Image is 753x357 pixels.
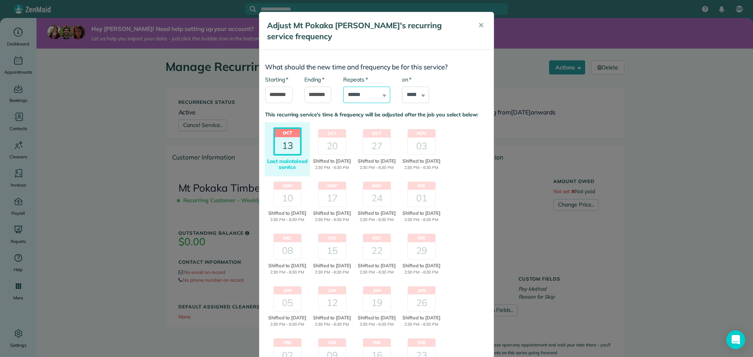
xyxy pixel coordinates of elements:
[408,182,435,190] header: Dec
[355,210,398,217] span: Shifted to [DATE]
[355,165,398,170] span: 2:30 PM - 6:30 PM
[726,330,745,349] div: Open Intercom Messenger
[275,137,300,154] div: 13
[355,262,398,269] span: Shifted to [DATE]
[304,76,324,83] label: Ending
[318,294,346,311] div: 12
[408,294,435,311] div: 26
[311,269,353,275] span: 2:30 PM - 6:30 PM
[408,286,435,295] header: Jan
[274,182,301,190] header: Nov
[311,158,353,165] span: Shifted to [DATE]
[274,286,301,295] header: Jan
[267,20,467,42] h5: Adjust Mt Pokaka [PERSON_NAME]'s recurring service frequency
[311,262,353,269] span: Shifted to [DATE]
[355,158,398,165] span: Shifted to [DATE]
[266,269,309,275] span: 2:30 PM - 6:30 PM
[400,314,443,321] span: Shifted to [DATE]
[400,210,443,217] span: Shifted to [DATE]
[478,21,484,30] span: ✕
[363,286,391,295] header: Jan
[363,182,391,190] header: Nov
[266,314,309,321] span: Shifted to [DATE]
[318,242,346,259] div: 15
[355,269,398,275] span: 2:30 PM - 6:30 PM
[408,242,435,259] div: 29
[311,165,353,170] span: 2:30 PM - 6:30 PM
[363,294,391,311] div: 19
[363,138,391,154] div: 27
[318,234,346,242] header: Dec
[266,210,309,217] span: Shifted to [DATE]
[400,269,443,275] span: 2:30 PM - 6:30 PM
[274,294,301,311] div: 05
[400,165,443,170] span: 2:30 PM - 6:30 PM
[400,217,443,223] span: 2:30 PM - 6:30 PM
[318,182,346,190] header: Nov
[408,138,435,154] div: 03
[408,339,435,347] header: Feb
[408,129,435,138] header: Nov
[311,210,353,217] span: Shifted to [DATE]
[408,234,435,242] header: Dec
[363,129,391,138] header: Oct
[318,129,346,138] header: Oct
[274,234,301,242] header: Dec
[274,339,301,347] header: Feb
[311,314,353,321] span: Shifted to [DATE]
[274,190,301,207] div: 10
[400,321,443,327] span: 2:30 PM - 6:30 PM
[266,217,309,223] span: 2:30 PM - 6:30 PM
[318,286,346,295] header: Jan
[355,314,398,321] span: Shifted to [DATE]
[265,76,288,83] label: Starting
[266,158,309,170] div: Last maintained service
[400,158,443,165] span: Shifted to [DATE]
[274,242,301,259] div: 08
[402,76,411,83] label: on
[408,190,435,207] div: 01
[275,129,300,137] header: Oct
[318,138,346,154] div: 20
[311,321,353,327] span: 2:30 PM - 6:30 PM
[318,339,346,347] header: Feb
[363,339,391,347] header: Feb
[363,190,391,207] div: 24
[363,234,391,242] header: Dec
[363,242,391,259] div: 22
[355,217,398,223] span: 2:30 PM - 6:30 PM
[266,262,309,269] span: Shifted to [DATE]
[311,217,353,223] span: 2:30 PM - 6:30 PM
[318,190,346,207] div: 17
[266,321,309,327] span: 2:30 PM - 6:30 PM
[265,63,488,71] h3: What should the new time and frequency be for this service?
[400,262,443,269] span: Shifted to [DATE]
[265,111,488,119] p: This recurring service's time & frequency will be adjusted after the job you select below:
[355,321,398,327] span: 2:30 PM - 6:30 PM
[343,76,367,83] label: Repeats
